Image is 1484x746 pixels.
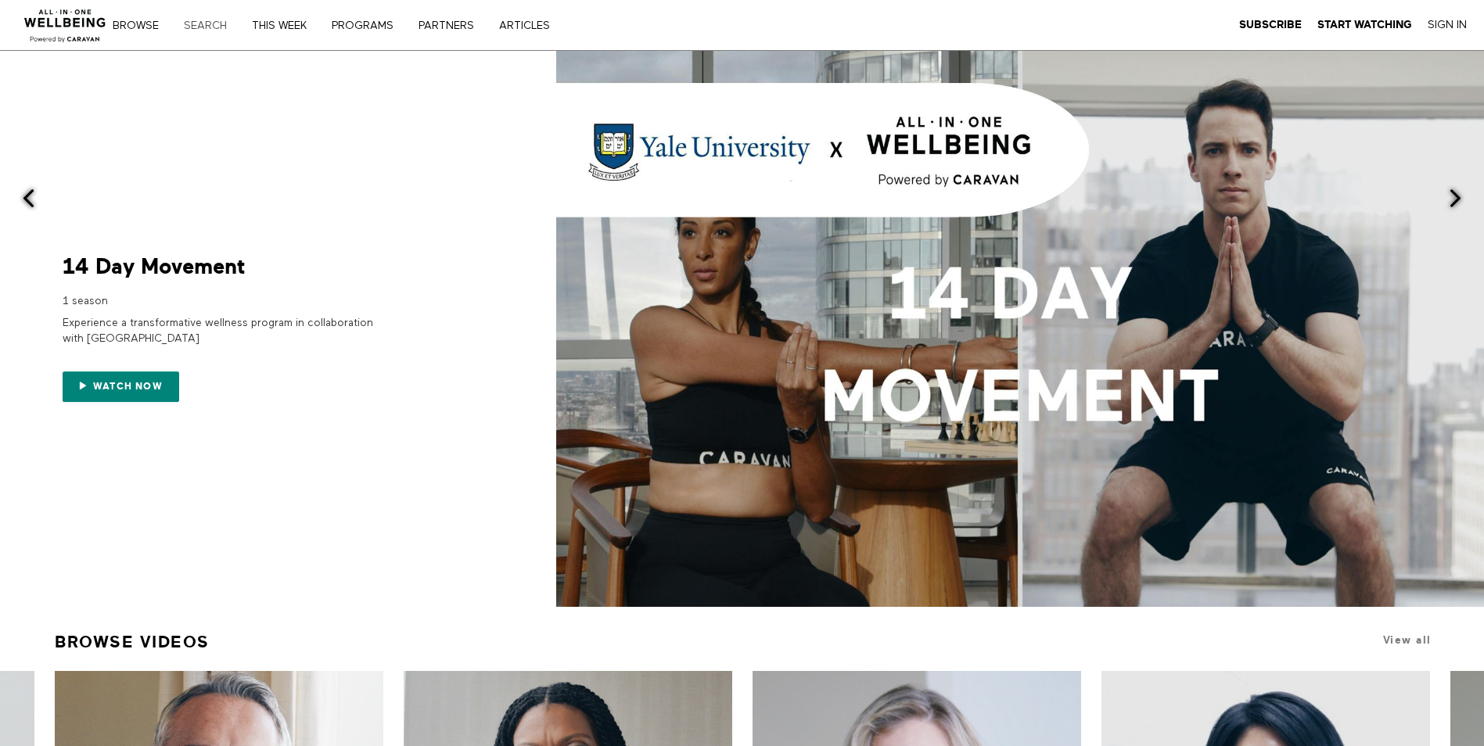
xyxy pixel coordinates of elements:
[1317,19,1412,30] strong: Start Watching
[494,20,566,31] a: ARTICLES
[107,20,175,31] a: Browse
[326,20,410,31] a: PROGRAMS
[178,20,243,31] a: Search
[1317,18,1412,32] a: Start Watching
[1428,18,1467,32] a: Sign In
[413,20,490,31] a: PARTNERS
[55,626,210,658] a: Browse Videos
[1239,18,1302,32] a: Subscribe
[1383,634,1432,646] a: View all
[246,20,323,31] a: THIS WEEK
[124,17,582,33] nav: Primary
[1239,19,1302,30] strong: Subscribe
